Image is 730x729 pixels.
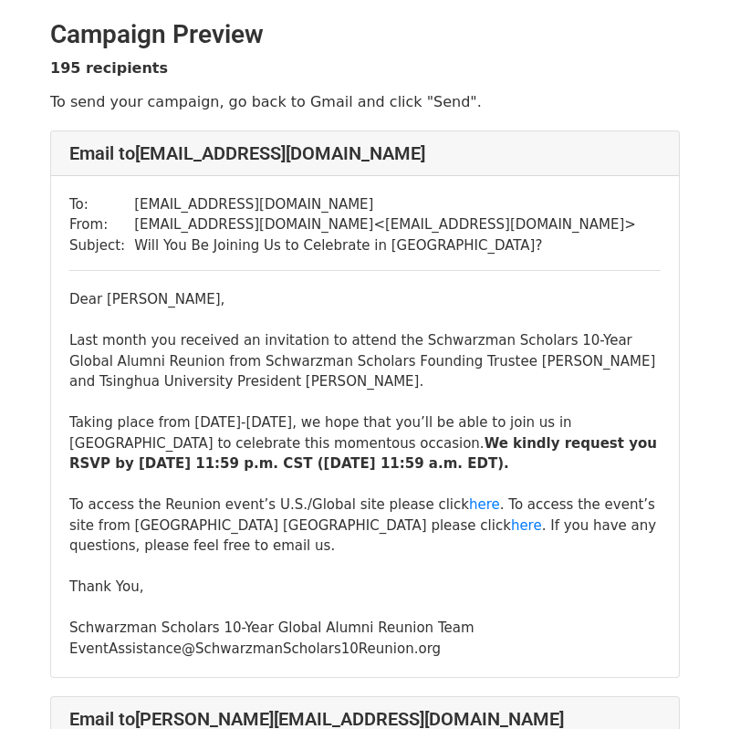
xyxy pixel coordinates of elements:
td: [EMAIL_ADDRESS][DOMAIN_NAME] < [EMAIL_ADDRESS][DOMAIN_NAME] > [134,214,636,235]
strong: 195 recipients [50,59,168,77]
p: To send your campaign, go back to Gmail and click "Send". [50,92,680,111]
a: here [511,517,542,534]
a: here [469,496,500,513]
h2: Campaign Preview [50,19,680,50]
td: To: [69,194,134,215]
td: Subject: [69,235,134,256]
td: [EMAIL_ADDRESS][DOMAIN_NAME] [134,194,636,215]
div: Dear [PERSON_NAME], Last month you received an invitation to attend the Schwarzman Scholars 10-Ye... [69,289,661,659]
td: Will You Be Joining Us to Celebrate in [GEOGRAPHIC_DATA]? [134,235,636,256]
div: Schwarzman Scholars 10-Year Global Alumni Reunion Team EventAssistance@ SchwarzmanScholars10Reuni... [69,598,661,660]
td: From: [69,214,134,235]
b: We kindly request you RSVP by [DATE] 11:59 p.m. CST ([DATE] 11:59 a.m. EDT). [69,435,657,473]
h4: Email to [EMAIL_ADDRESS][DOMAIN_NAME] [69,142,661,164]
